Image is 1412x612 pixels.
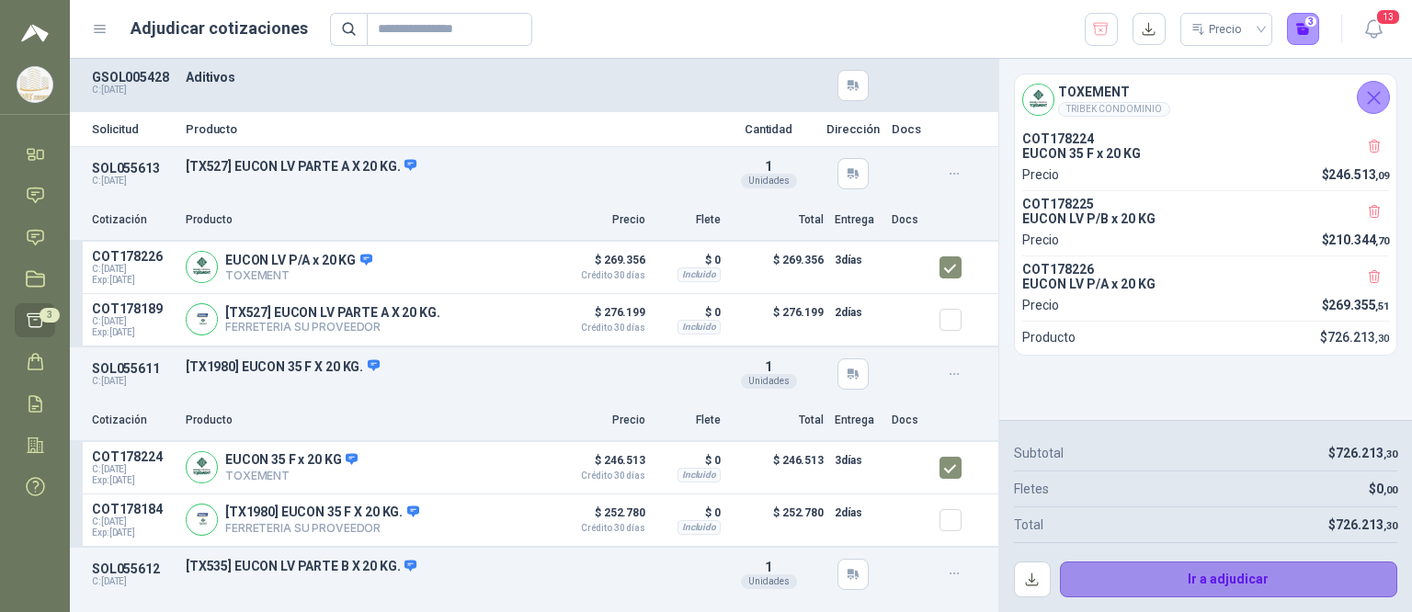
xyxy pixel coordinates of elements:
p: $ 0 [656,301,721,323]
p: [TX535] EUCON LV PARTE B X 20 KG. [186,559,712,575]
p: Producto [186,211,542,229]
p: TOXEMENT [225,268,372,282]
p: $ 252.780 [732,502,824,538]
img: Company Logo [187,504,217,535]
span: Exp: [DATE] [92,475,175,486]
p: Cantidad [723,123,814,135]
img: Company Logo [187,452,217,482]
p: Producto [186,412,542,429]
p: Total [732,211,824,229]
span: 210.344 [1328,232,1389,247]
span: Crédito 30 días [553,323,645,333]
p: FERRETERIA SU PROVEEDOR [225,521,419,535]
p: $ 276.199 [732,301,824,338]
p: EUCON LV P/B x 20 KG [1022,211,1389,226]
span: ,30 [1384,520,1397,532]
p: Docs [892,123,928,135]
span: ,51 [1375,300,1389,312]
span: ,00 [1384,484,1397,496]
span: C: [DATE] [92,264,175,275]
p: COT178189 [92,301,175,316]
p: Entrega [835,412,881,429]
span: Exp: [DATE] [92,275,175,286]
p: $ 0 [656,502,721,524]
p: 2 días [835,502,881,524]
p: Docs [892,211,928,229]
p: EUCON LV P/A x 20 KG [1022,277,1389,291]
span: C: [DATE] [92,316,175,327]
span: 726.213 [1336,446,1397,460]
p: $ 0 [656,449,721,471]
div: Incluido [678,267,721,282]
p: Docs [892,412,928,429]
button: Cerrar [1357,81,1390,114]
p: Flete [656,211,721,229]
p: $ 276.199 [553,301,645,333]
img: Logo peakr [21,22,49,44]
p: $ [1320,327,1389,347]
span: 3 [40,308,60,323]
p: Flete [656,412,721,429]
img: Company Logo [187,304,217,334]
span: 13 [1375,8,1401,26]
span: Exp: [DATE] [92,327,175,338]
span: Exp: [DATE] [92,527,175,538]
p: $ 252.780 [553,502,645,533]
p: $ [1328,515,1397,535]
p: C: [DATE] [92,85,175,96]
p: 3 días [835,249,881,271]
p: COT178184 [92,502,175,516]
span: Crédito 30 días [553,271,645,280]
p: SOL055612 [92,561,175,576]
p: Total [732,412,824,429]
p: $ 269.356 [553,249,645,280]
p: Precio [1022,230,1059,250]
span: Crédito 30 días [553,524,645,533]
img: Company Logo [187,252,217,282]
p: EUCON 35 F x 20 KG [1022,146,1389,161]
span: ,30 [1384,448,1397,460]
span: ,09 [1375,170,1389,182]
p: [TX1980] EUCON 35 F X 20 KG. [186,358,712,375]
span: 0 [1376,482,1397,496]
p: $ [1322,164,1390,185]
p: Fletes [1014,479,1049,499]
div: TRIBEK CONDOMINIO [1058,102,1170,117]
span: C: [DATE] [92,464,175,475]
p: [TX1980] EUCON 35 F X 20 KG. [225,504,419,521]
span: 1 [765,560,772,574]
p: $ 0 [656,249,721,271]
p: COT178225 [1022,197,1389,211]
p: C: [DATE] [92,376,175,387]
button: 13 [1357,13,1390,46]
p: FERRETERIA SU PROVEEDOR [225,320,439,334]
p: COT178224 [92,449,175,464]
p: Solicitud [92,123,175,135]
p: Precio [1022,164,1059,185]
span: 269.355 [1328,298,1389,312]
p: SOL055613 [92,161,175,176]
span: 726.213 [1336,517,1397,532]
p: TOXEMENT [225,469,358,482]
p: Entrega [835,211,881,229]
p: [TX527] EUCON LV PARTE A X 20 KG. [186,158,712,175]
img: Company Logo [1023,85,1053,115]
p: Dirección [826,123,881,135]
p: Aditivos [186,70,712,85]
p: $ [1369,479,1397,499]
button: Ir a adjudicar [1060,561,1398,598]
span: ,70 [1375,235,1389,247]
p: [TX527] EUCON LV PARTE A X 20 KG. [225,305,439,320]
span: C: [DATE] [92,516,175,527]
button: 3 [1287,13,1320,46]
span: ,30 [1375,333,1389,345]
p: Total [1014,515,1043,535]
p: 2 días [835,301,881,323]
p: COT178226 [1022,262,1389,277]
span: 726.213 [1327,330,1389,345]
h4: TOXEMENT [1058,82,1170,102]
p: $ 246.513 [553,449,645,481]
p: 3 días [835,449,881,471]
span: Crédito 30 días [553,471,645,481]
span: 1 [765,359,772,374]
